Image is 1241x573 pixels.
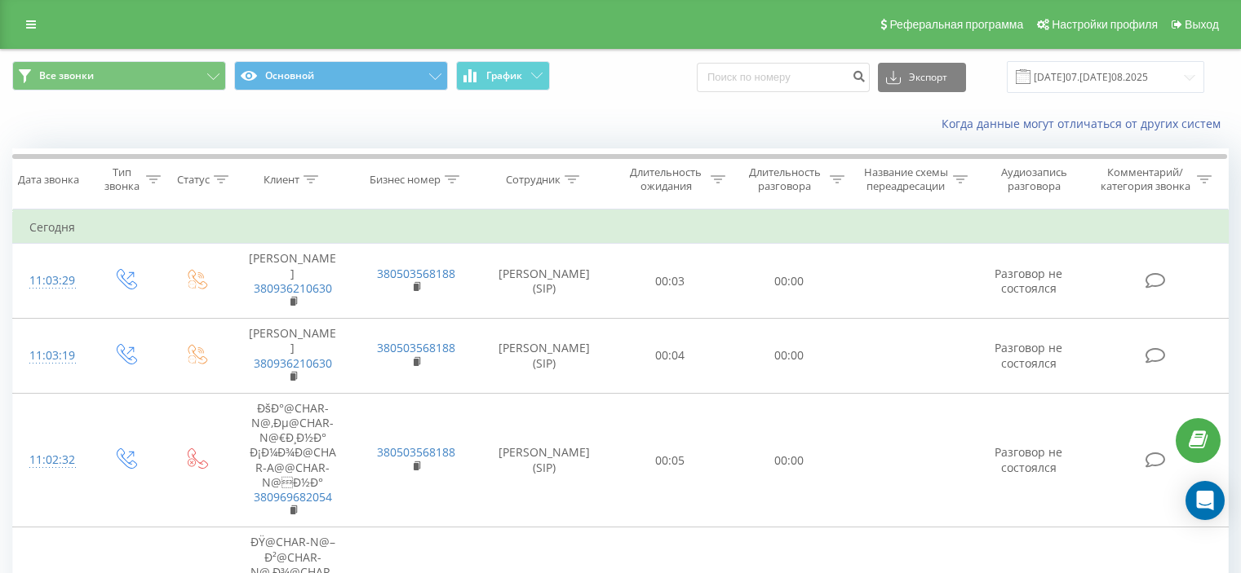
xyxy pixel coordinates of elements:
button: Основной [234,61,448,90]
td: [PERSON_NAME] (SIP) [478,319,611,394]
span: Разговор не состоялся [995,266,1062,296]
td: 00:04 [611,319,729,394]
div: Статус [177,173,210,187]
div: Длительность ожидания [626,165,707,193]
td: [PERSON_NAME] [231,244,354,319]
a: 380503568188 [377,340,455,355]
div: Бизнес номер [370,173,441,187]
div: 11:03:19 [29,340,73,372]
div: Комментарий/категория звонка [1097,165,1193,193]
a: Когда данные могут отличаться от других систем [942,116,1229,131]
td: 00:00 [729,244,848,319]
div: Аудиозапись разговора [986,165,1082,193]
a: 380936210630 [254,280,332,296]
td: Сегодня [13,211,1229,244]
td: [PERSON_NAME] (SIP) [478,244,611,319]
a: 380936210630 [254,355,332,371]
a: 380503568188 [377,266,455,281]
td: 00:00 [729,319,848,394]
div: Сотрудник [506,173,561,187]
span: Разговор не состоялся [995,444,1062,474]
td: 00:00 [729,393,848,527]
div: 11:03:29 [29,265,73,297]
span: Настройки профиля [1052,18,1158,31]
td: [PERSON_NAME] [231,319,354,394]
td: [PERSON_NAME] (SIP) [478,393,611,527]
div: Название схемы переадресации [863,165,949,193]
td: 00:03 [611,244,729,319]
a: 380969682054 [254,489,332,505]
td: ÐšÐ°@CHAR-N@‚Ðµ@CHAR-N@€Ð¸Ð½Ð° Ð¡Ð¼Ð¾Ð@CHAR-A@@CHAR-N@Ð½Ð° [231,393,354,527]
div: Клиент [264,173,299,187]
span: График [486,70,522,82]
div: Длительность разговора [744,165,826,193]
span: Разговор не состоялся [995,340,1062,370]
input: Поиск по номеру [697,63,870,92]
button: Экспорт [878,63,966,92]
span: Выход [1185,18,1219,31]
div: 11:02:32 [29,444,73,476]
div: Open Intercom Messenger [1186,481,1225,520]
div: Тип звонка [103,165,141,193]
button: График [456,61,550,90]
div: Дата звонка [18,173,79,187]
a: 380503568188 [377,444,455,460]
span: Реферальная программа [889,18,1023,31]
span: Все звонки [39,69,94,82]
td: 00:05 [611,393,729,527]
button: Все звонки [12,61,226,90]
